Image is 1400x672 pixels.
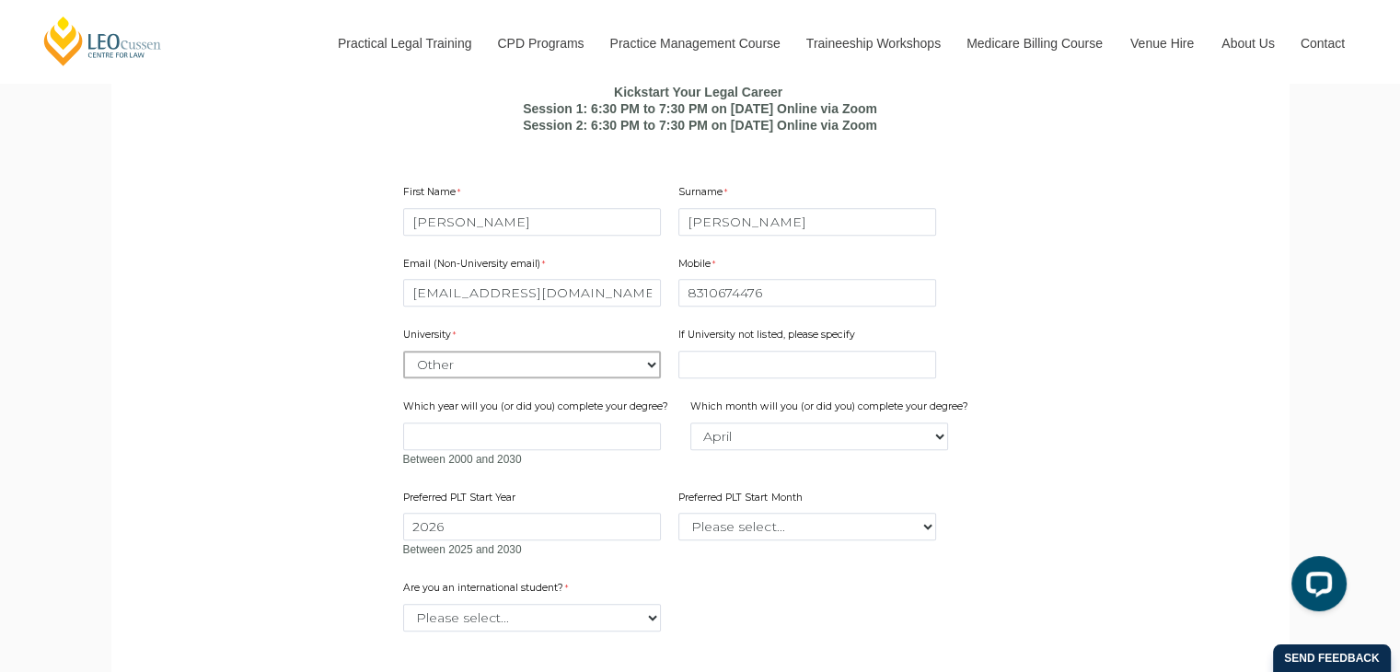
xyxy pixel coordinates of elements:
label: Preferred PLT Start Month [678,491,806,509]
iframe: LiveChat chat widget [1277,549,1354,626]
label: If University not listed, please specify [678,328,859,346]
input: Surname [678,208,936,236]
select: University [403,351,661,378]
label: Mobile [678,257,720,275]
input: Mobile [678,279,936,307]
label: Are you an international student? [403,581,587,599]
label: Which year will you (or did you) complete your degree? [403,400,673,418]
a: Venue Hire [1117,4,1208,83]
b: Kickstart Your Legal Career [614,85,782,99]
label: Email (Non-University email) [403,257,550,275]
a: Contact [1287,4,1359,83]
span: Between 2000 and 2030 [403,453,522,466]
label: First Name [403,185,465,203]
a: Medicare Billing Course [953,4,1117,83]
label: Preferred PLT Start Year [403,491,520,509]
input: Preferred PLT Start Year [403,513,661,540]
a: Practical Legal Training [324,4,484,83]
input: First Name [403,208,661,236]
b: Session 1: 6:30 PM to 7:30 PM on [DATE] Online via Zoom [523,101,877,116]
a: Traineeship Workshops [793,4,953,83]
label: Surname [678,185,732,203]
a: Practice Management Course [596,4,793,83]
span: Between 2025 and 2030 [403,543,522,556]
select: Which month will you (or did you) complete your degree? [690,423,948,450]
label: University [403,328,460,346]
input: If University not listed, please specify [678,351,936,378]
select: Preferred PLT Start Month [678,513,936,540]
label: Which month will you (or did you) complete your degree? [690,400,972,418]
a: [PERSON_NAME] Centre for Law [41,15,164,67]
b: Session 2: 6:30 PM to 7:30 PM on [DATE] Online via Zoom [523,118,877,133]
select: Are you an international student? [403,604,661,631]
a: CPD Programs [483,4,596,83]
input: Email (Non-University email) [403,279,661,307]
a: About Us [1208,4,1287,83]
input: Which year will you (or did you) complete your degree? [403,423,661,450]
